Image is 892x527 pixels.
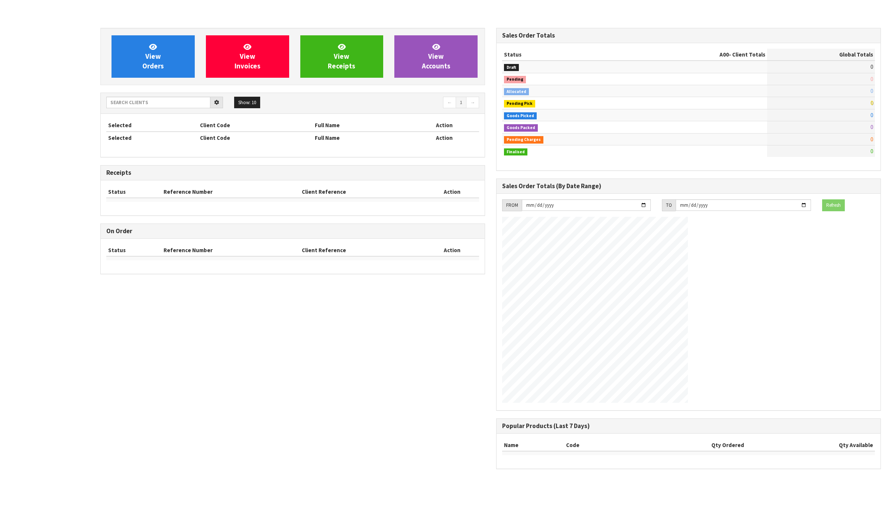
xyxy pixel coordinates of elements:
[822,199,845,211] button: Refresh
[504,136,543,144] span: Pending Charges
[422,42,450,70] span: View Accounts
[106,186,162,198] th: Status
[328,42,355,70] span: View Receipts
[502,49,625,61] th: Status
[106,228,479,235] h3: On Order
[502,199,522,211] div: FROM
[625,49,767,61] th: - Client Totals
[206,35,289,78] a: ViewInvoices
[106,244,162,256] th: Status
[622,439,746,451] th: Qty Ordered
[746,439,875,451] th: Qty Available
[162,244,300,256] th: Reference Number
[298,97,479,110] nav: Page navigation
[564,439,622,451] th: Code
[443,97,456,109] a: ←
[502,32,875,39] h3: Sales Order Totals
[870,123,873,131] span: 0
[235,42,261,70] span: View Invoices
[870,112,873,119] span: 0
[313,132,410,144] th: Full Name
[870,87,873,94] span: 0
[111,35,195,78] a: ViewOrders
[870,75,873,83] span: 0
[106,132,198,144] th: Selected
[502,439,564,451] th: Name
[870,99,873,106] span: 0
[870,136,873,143] span: 0
[504,76,526,83] span: Pending
[106,119,198,131] th: Selected
[198,132,313,144] th: Client Code
[300,35,384,78] a: ViewReceipts
[504,100,535,107] span: Pending Pick
[106,97,210,108] input: Search clients
[502,183,875,190] h3: Sales Order Totals (By Date Range)
[300,244,426,256] th: Client Reference
[426,186,479,198] th: Action
[198,119,313,131] th: Client Code
[426,244,479,256] th: Action
[720,51,729,58] span: A00
[456,97,466,109] a: 1
[504,124,538,132] span: Goods Packed
[410,119,479,131] th: Action
[300,186,426,198] th: Client Reference
[504,88,529,96] span: Allocated
[142,42,164,70] span: View Orders
[394,35,478,78] a: ViewAccounts
[870,148,873,155] span: 0
[767,49,875,61] th: Global Totals
[162,186,300,198] th: Reference Number
[410,132,479,144] th: Action
[313,119,410,131] th: Full Name
[106,169,479,176] h3: Receipts
[662,199,676,211] div: TO
[504,148,527,156] span: Finalised
[466,97,479,109] a: →
[234,97,260,109] button: Show: 10
[870,63,873,70] span: 0
[504,64,519,71] span: Draft
[504,112,537,120] span: Goods Picked
[502,422,875,430] h3: Popular Products (Last 7 Days)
